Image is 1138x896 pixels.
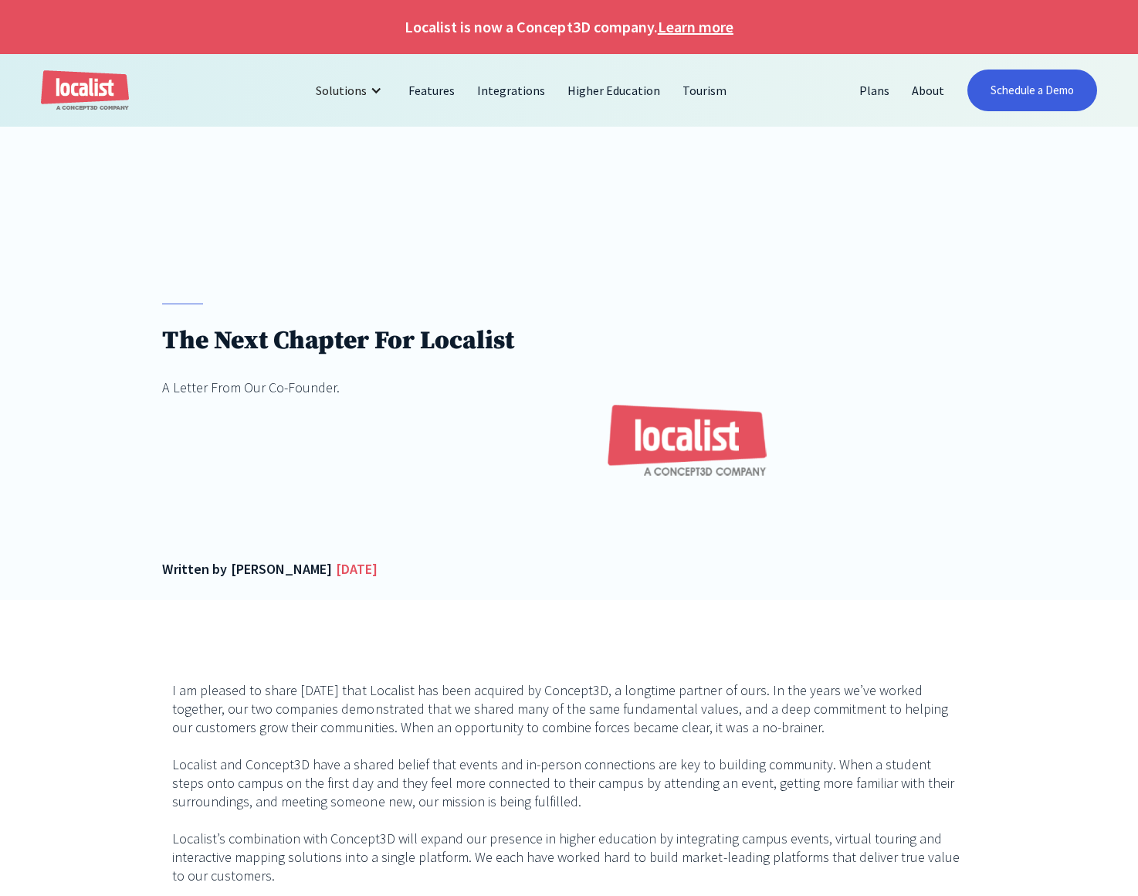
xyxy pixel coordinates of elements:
a: About [901,72,956,109]
a: Learn more [658,15,733,39]
a: home [41,70,129,111]
a: Schedule a Demo [967,70,1097,111]
div: Solutions [316,81,367,100]
div: [DATE] [336,558,378,579]
a: Tourism [672,72,738,109]
a: Higher Education [557,72,671,109]
div: Solutions [304,72,398,109]
a: Features [398,72,466,109]
div: Written by [162,558,226,579]
h1: The Next Chapter For Localist [162,325,513,357]
a: Plans [848,72,901,109]
div: [PERSON_NAME] [231,558,332,579]
a: Integrations [466,72,557,109]
div: A Letter From Our Co-Founder. [162,377,513,398]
